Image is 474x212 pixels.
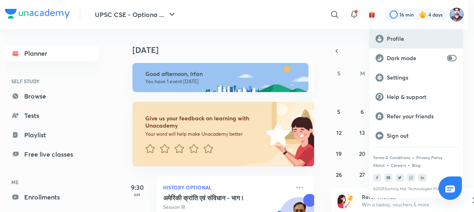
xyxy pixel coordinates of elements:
[387,113,457,120] p: Refer your friends
[416,155,443,160] a: Privacy Policy
[387,132,457,139] p: Sign out
[387,74,457,81] p: Settings
[369,29,463,48] a: Profile
[369,68,463,87] a: Settings
[407,161,410,168] div: •
[373,187,459,191] p: © 2025 Sorting Hat Technologies Pvt Ltd
[387,93,457,101] p: Help & support
[373,155,410,160] a: Terms & Conditions
[412,163,420,168] a: Blog
[387,35,457,42] p: Profile
[386,161,389,168] div: •
[369,87,463,107] a: Help & support
[373,163,385,168] a: About
[391,163,406,168] a: Careers
[387,55,444,62] p: Dark mode
[412,154,415,161] div: •
[369,107,463,126] a: Refer your friends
